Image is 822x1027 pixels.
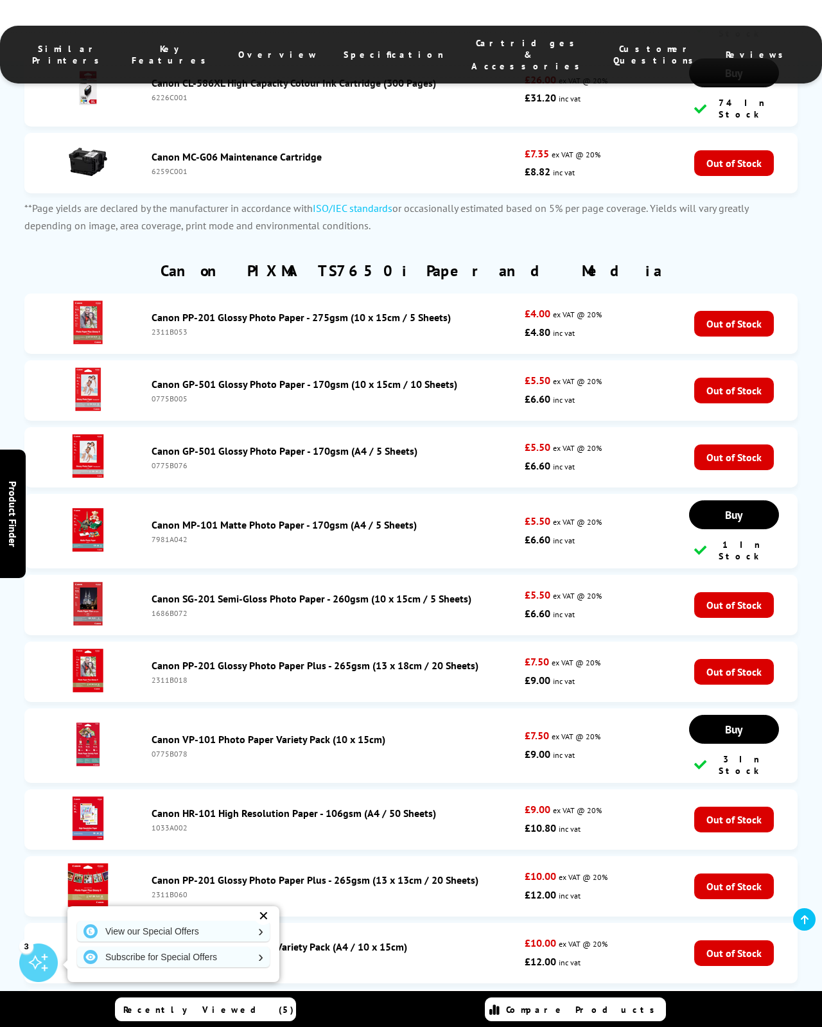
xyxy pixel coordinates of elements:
span: Out of Stock [694,807,774,832]
span: Buy [725,507,742,522]
div: 3 [19,939,33,953]
strong: £8.82 [525,165,550,178]
span: Out of Stock [694,444,774,470]
a: Canon PP-201 Glossy Photo Paper Plus - 265gsm (13 x 13cm / 20 Sheets) [152,873,478,886]
div: 6226C001 [152,92,519,102]
img: Canon VP-101 Photo Paper Variety Pack (10 x 15cm) [66,722,110,767]
div: 2311B018 [152,675,519,685]
span: inc vat [553,536,575,545]
a: Canon PP-201 Glossy Photo Paper - 275gsm (10 x 15cm / 5 Sheets) [152,311,451,324]
div: 2311B053 [152,327,519,337]
div: ✕ [254,907,272,925]
span: Overview [238,49,318,60]
strong: £12.00 [525,888,556,901]
div: 0775B005 [152,394,519,403]
span: inc vat [553,676,575,686]
span: Out of Stock [694,378,774,403]
strong: £9.00 [525,748,550,760]
img: Canon HR-101 High Resolution Paper - 106gsm (A4 / 50 Sheets) [66,796,110,841]
div: 2311B060 [152,890,519,899]
span: Cartridges & Accessories [469,37,588,72]
strong: £10.00 [525,936,556,949]
span: inc vat [553,395,575,405]
strong: £5.50 [525,374,550,387]
div: 1686B072 [152,608,519,618]
strong: £5.50 [525,588,550,601]
span: Out of Stock [694,659,774,685]
span: Reviews [726,49,790,60]
strong: £9.00 [525,674,550,687]
a: Canon SG-201 Semi-Gloss Photo Paper - 260gsm (10 x 15cm / 5 Sheets) [152,592,471,605]
img: Canon SG-201 Semi-Gloss Photo Paper - 260gsm (10 x 15cm / 5 Sheets) [66,581,110,626]
span: Compare Products [506,1004,661,1015]
div: 0775B078 [152,749,519,759]
img: Canon PP-201 Glossy Photo Paper Plus - 265gsm (13 x 18cm / 20 Sheets) [66,648,110,693]
strong: £6.60 [525,392,550,405]
div: 74 In Stock [694,97,774,120]
div: 3 In Stock [694,753,774,777]
span: inc vat [559,958,581,967]
strong: £10.00 [525,870,556,882]
span: Out of Stock [694,873,774,899]
strong: £6.60 [525,607,550,620]
span: ex VAT @ 20% [553,443,602,453]
span: Similar Printers [32,43,106,66]
h2: Canon PIXMA TS7650i Paper and Media [161,261,661,281]
span: inc vat [553,750,575,760]
img: Canon MC-G06 Maintenance Cartridge [66,139,110,184]
div: 6259C001 [152,166,519,176]
p: **Page yields are declared by the manufacturer in accordance with or occasionally estimated based... [24,200,797,234]
span: Out of Stock [694,311,774,337]
span: ex VAT @ 20% [553,591,602,601]
img: Canon GP-501 Glossy Photo Paper - 170gsm (A4 / 5 Sheets) [66,434,110,478]
strong: £7.50 [525,655,549,668]
strong: £31.20 [525,91,556,104]
a: Canon MP-101 Matte Photo Paper - 170gsm (A4 / 5 Sheets) [152,518,417,531]
span: Customer Questions [613,43,700,66]
span: ex VAT @ 20% [552,150,600,159]
img: Canon MP-101 Matte Photo Paper - 170gsm (A4 / 5 Sheets) [66,507,110,552]
a: Recently Viewed (5) [115,997,296,1021]
span: inc vat [553,168,575,177]
span: inc vat [553,462,575,471]
div: 1033A002 [152,823,519,832]
strong: £4.00 [525,307,550,320]
a: Canon HR-101 High Resolution Paper - 106gsm (A4 / 50 Sheets) [152,807,436,820]
span: ex VAT @ 20% [553,517,602,527]
span: Out of Stock [694,150,774,176]
img: Canon PP-201 Glossy Photo Paper - 275gsm (10 x 15cm / 5 Sheets) [66,300,110,345]
strong: £5.50 [525,441,550,453]
span: Out of Stock [694,592,774,618]
strong: £5.50 [525,514,550,527]
strong: £4.80 [525,326,550,338]
img: Canon VP-101 Photo Paper Variety Pack (A4 / 10 x 15cm) [66,929,110,974]
span: ex VAT @ 20% [559,872,608,882]
div: 7981A042 [152,534,519,544]
span: inc vat [553,610,575,619]
span: inc vat [559,824,581,834]
strong: £10.80 [525,821,556,834]
span: ex VAT @ 20% [553,376,602,386]
a: Canon GP-501 Glossy Photo Paper - 170gsm (10 x 15cm / 10 Sheets) [152,378,457,391]
img: Canon PP-201 Glossy Photo Paper Plus - 265gsm (13 x 13cm / 20 Sheets) [66,863,110,908]
strong: £6.60 [525,459,550,472]
strong: £7.35 [525,147,549,160]
span: ex VAT @ 20% [559,939,608,949]
div: 0775B076 [152,461,519,470]
span: Product Finder [6,480,19,547]
div: 0775B079 [152,956,519,966]
div: 1 In Stock [694,539,774,562]
span: Specification [344,49,444,60]
span: ex VAT @ 20% [552,732,600,741]
span: inc vat [553,328,575,338]
a: Canon VP-101 Photo Paper Variety Pack (10 x 15cm) [152,733,385,746]
strong: £9.00 [525,803,550,816]
a: View our Special Offers [77,921,270,942]
span: Key Features [132,43,213,66]
strong: £6.60 [525,533,550,546]
a: Canon MC-G06 Maintenance Cartridge [152,150,322,163]
a: Canon PP-201 Glossy Photo Paper Plus - 265gsm (13 x 18cm / 20 Sheets) [152,659,478,672]
strong: £12.00 [525,955,556,968]
span: inc vat [559,891,581,900]
span: Recently Viewed (5) [123,1004,294,1015]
